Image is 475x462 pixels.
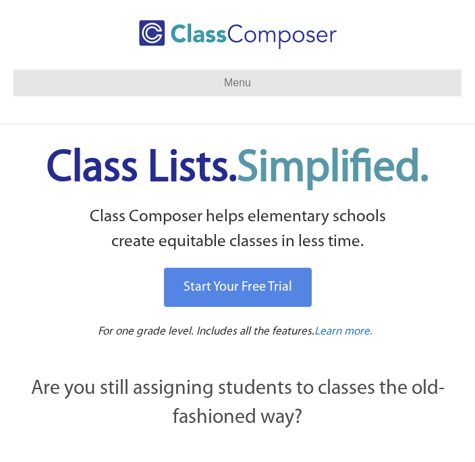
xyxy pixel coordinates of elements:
[314,324,372,341] a: Learn more.
[237,147,428,191] span: Simplified.
[13,69,462,96] button: Menu
[164,268,312,307] a: Start Your Free Trial
[184,281,292,294] span: Start Your Free Trial
[13,374,462,433] p: Are you still assigning students to classes the old-fashioned way?
[98,326,314,337] span: For one grade level. Includes all the features.
[13,69,462,96] nav: Header Menu
[47,147,428,191] span: Class Lists.
[139,20,337,49] img: Class Composer
[224,77,251,88] span: Menu
[314,326,372,337] span: Learn more.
